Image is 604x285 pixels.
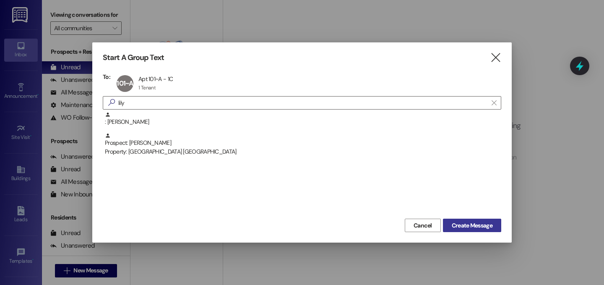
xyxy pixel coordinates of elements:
[117,79,133,88] span: 101~A
[138,84,156,91] div: 1 Tenant
[103,73,110,81] h3: To:
[492,99,496,106] i: 
[103,133,501,154] div: Prospect: [PERSON_NAME]Property: [GEOGRAPHIC_DATA] [GEOGRAPHIC_DATA]
[105,147,501,156] div: Property: [GEOGRAPHIC_DATA] [GEOGRAPHIC_DATA]
[105,98,118,107] i: 
[405,219,441,232] button: Cancel
[105,133,501,157] div: Prospect: [PERSON_NAME]
[490,53,501,62] i: 
[118,97,487,109] input: Search for any contact or apartment
[452,221,492,230] span: Create Message
[487,97,501,109] button: Clear text
[414,221,432,230] span: Cancel
[443,219,501,232] button: Create Message
[103,53,164,63] h3: Start A Group Text
[138,75,173,83] div: Apt 101~A - 1C
[103,112,501,133] div: : [PERSON_NAME]
[105,112,501,126] div: : [PERSON_NAME]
